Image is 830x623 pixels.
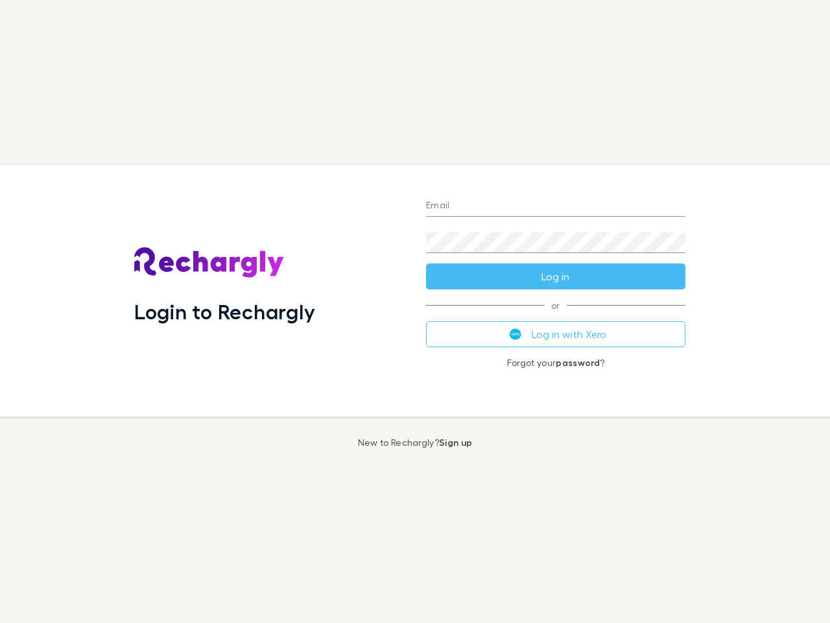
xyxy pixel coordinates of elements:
span: or [426,305,685,306]
h1: Login to Rechargly [134,299,315,324]
img: Rechargly's Logo [134,247,285,278]
a: Sign up [439,437,472,448]
p: New to Rechargly? [358,437,473,448]
a: password [556,357,600,368]
p: Forgot your ? [426,358,685,368]
img: Xero's logo [510,328,521,340]
button: Log in [426,263,685,289]
button: Log in with Xero [426,321,685,347]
